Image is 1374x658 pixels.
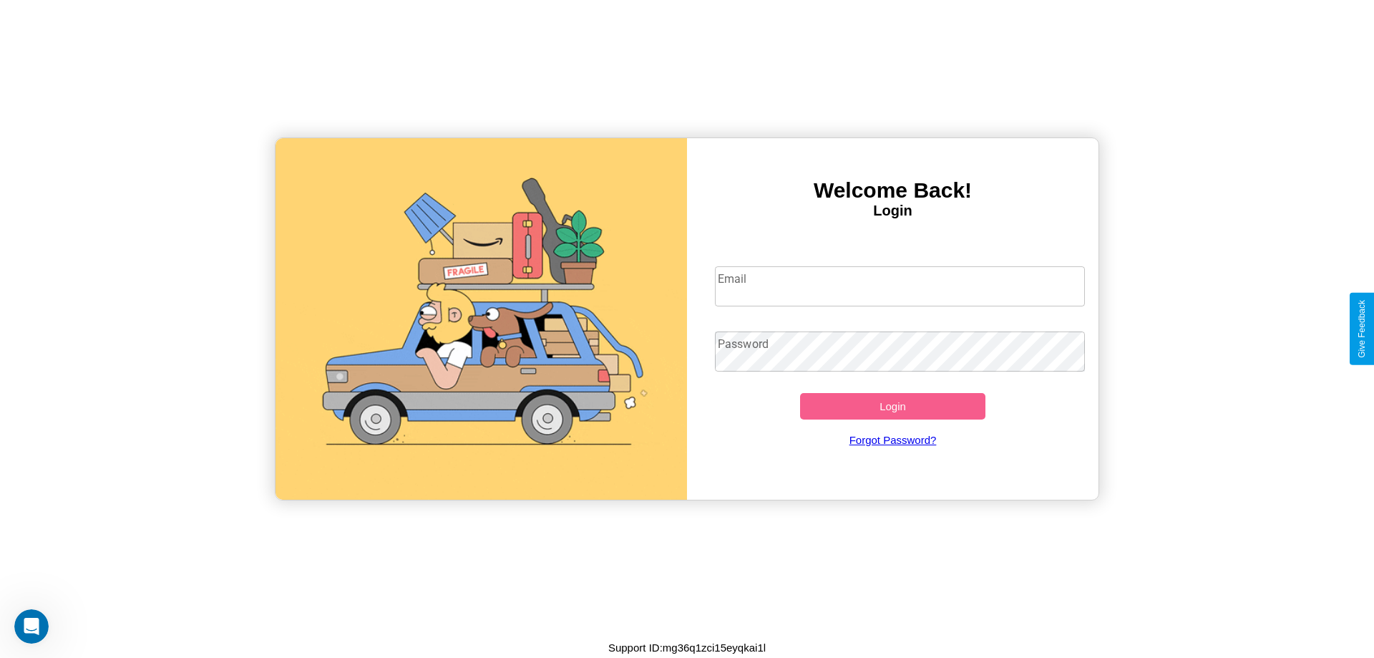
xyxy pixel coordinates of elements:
[14,609,49,644] iframe: Intercom live chat
[608,638,766,657] p: Support ID: mg36q1zci15eyqkai1l
[800,393,985,420] button: Login
[1357,300,1367,358] div: Give Feedback
[687,178,1098,203] h3: Welcome Back!
[276,138,687,500] img: gif
[687,203,1098,219] h4: Login
[708,420,1078,460] a: Forgot Password?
